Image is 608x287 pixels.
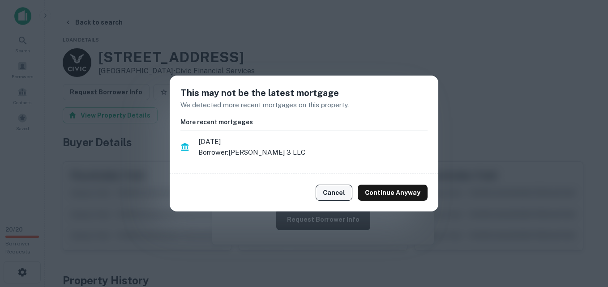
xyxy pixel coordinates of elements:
iframe: Chat Widget [563,215,608,258]
p: Borrower: [PERSON_NAME] 3 LLC [198,147,428,158]
span: [DATE] [198,136,428,147]
p: We detected more recent mortgages on this property. [180,100,428,110]
button: Continue Anyway [358,185,428,201]
h5: This may not be the latest mortgage [180,86,428,100]
button: Cancel [316,185,352,201]
h6: More recent mortgages [180,117,428,127]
